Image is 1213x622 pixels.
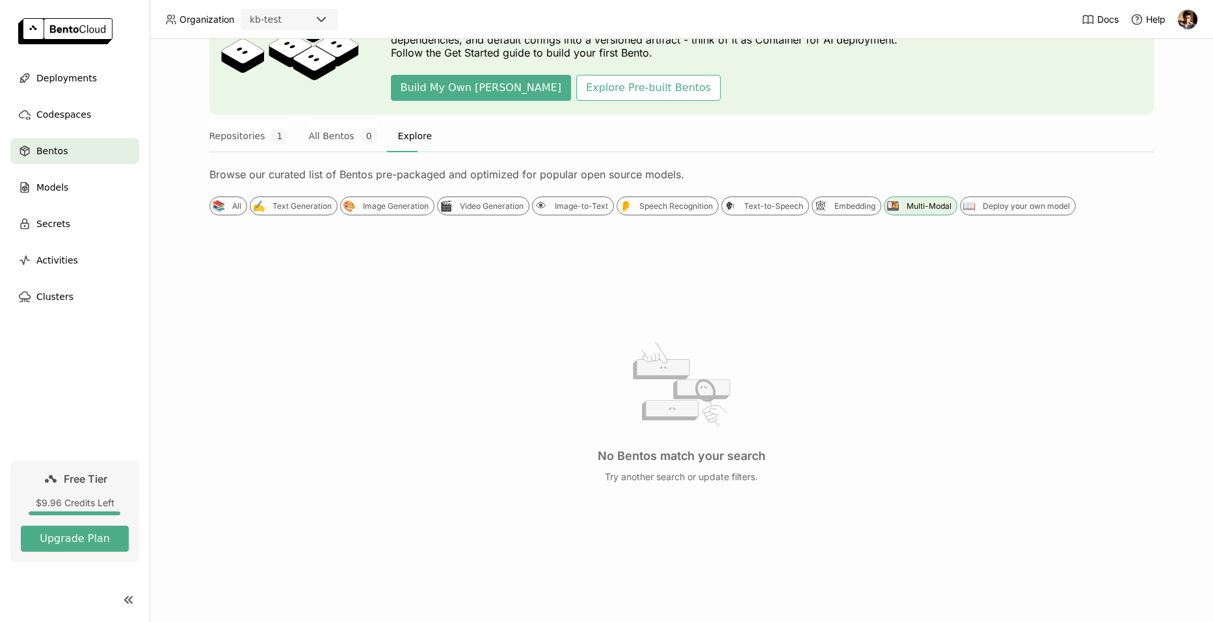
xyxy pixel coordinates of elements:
div: 👂 [619,199,633,213]
span: Clusters [36,289,73,304]
div: 🍱 [886,199,900,213]
div: kb-test [250,13,282,26]
input: Selected kb-test. [283,14,284,27]
div: 📚 [212,199,226,213]
div: ✍️ [252,199,266,213]
span: Secrets [36,216,70,232]
span: Codespaces [36,107,91,122]
div: All [232,201,241,211]
span: Deployments [36,70,97,86]
button: All Bentos [308,120,377,152]
div: 🎨 [343,199,356,213]
div: Help [1130,13,1166,26]
div: 🕸 [814,199,828,213]
div: 🎬 [440,199,453,213]
span: 1 [271,128,287,144]
div: 🕸Embedding [812,196,881,215]
img: Kalpriksh Bist [1178,10,1197,29]
div: ✍️Text Generation [250,196,338,215]
div: 👂Speech Recognition [617,196,719,215]
span: Free Tier [64,472,107,485]
span: 0 [361,128,377,144]
div: Embedding [834,201,875,211]
div: 📖Deploy your own model [960,196,1076,215]
h3: No Bentos match your search [598,449,766,463]
a: Clusters [10,284,139,310]
div: Browse our curated list of Bentos pre-packaged and optimized for popular open source models. [209,168,1154,181]
img: no results [632,335,730,433]
div: $9.96 Credits Left [21,497,129,509]
div: Image Generation [363,201,429,211]
a: Activities [10,247,139,273]
a: Free Tier$9.96 Credits LeftUpgrade Plan [10,461,139,562]
div: 🎬Video Generation [437,196,529,215]
div: 👁 [535,199,548,213]
span: Models [36,180,68,195]
span: Docs [1097,14,1119,25]
a: Models [10,174,139,200]
span: Organization [180,14,234,25]
img: cover onboarding [220,2,360,88]
span: Activities [36,252,78,268]
div: Text-to-Speech [744,201,803,211]
button: Explore Pre-built Bentos [576,75,721,101]
a: Bentos [10,138,139,164]
div: Deploy your own model [983,201,1070,211]
div: Text Generation [273,201,332,211]
div: Speech Recognition [639,201,713,211]
span: Help [1146,14,1166,25]
button: Explore [398,120,433,152]
button: Repositories [209,120,288,152]
div: 📖 [963,199,976,213]
p: In BentoML, the concept of a “Bento” bundles the code for running a model, environment dependenci... [391,20,905,59]
div: Image-to-Text [555,201,608,211]
img: logo [18,18,113,44]
div: 📚All [209,196,247,215]
div: Multi-Modal [907,201,952,211]
a: Deployments [10,65,139,91]
a: Secrets [10,211,139,237]
a: Docs [1082,13,1119,26]
p: Try another search or update filters. [605,471,758,483]
div: Video Generation [460,201,524,211]
div: 🗣Text-to-Speech [721,196,809,215]
button: Build My Own [PERSON_NAME] [391,75,571,101]
div: 👁Image-to-Text [532,196,614,215]
a: Codespaces [10,101,139,128]
div: 🍱Multi-Modal [884,196,957,215]
button: Upgrade Plan [21,526,129,552]
div: 🗣 [724,199,738,213]
span: Bentos [36,143,68,159]
div: 🎨Image Generation [340,196,434,215]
